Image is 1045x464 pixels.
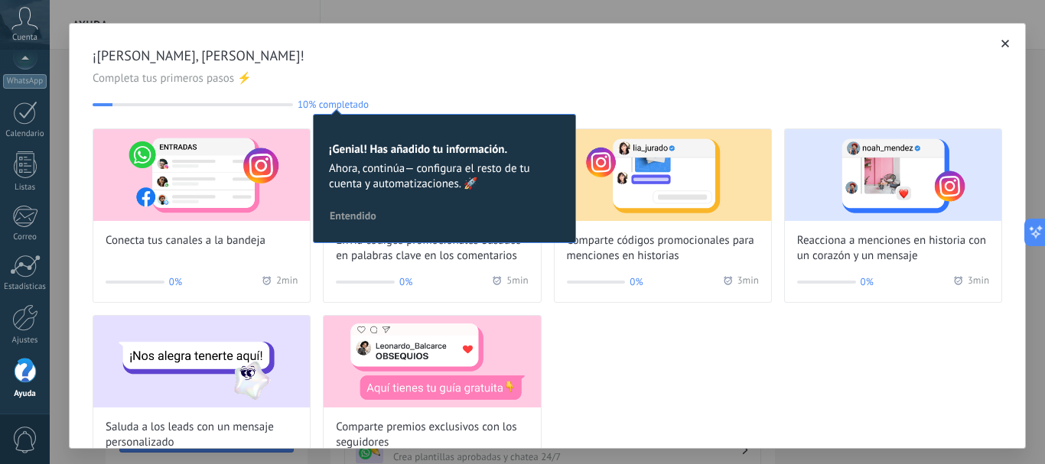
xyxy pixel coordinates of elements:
[323,204,383,227] button: Entendido
[3,389,47,399] div: Ayuda
[169,274,182,290] span: 0%
[298,99,369,110] span: 10% completado
[329,142,560,157] h2: ¡Genial! Has añadido tu información.
[785,129,1001,221] img: React to story mentions with a heart and personalized message
[106,420,298,450] span: Saluda a los leads con un mensaje personalizado
[797,233,989,264] span: Reacciona a menciones en historia con un corazón y un mensaje
[968,274,989,290] span: 3 min
[93,316,310,407] img: Greet leads with a custom message (Wizard onboarding modal)
[336,233,528,264] span: Envía códigos promocionales basados en palabras clave en los comentarios
[106,233,265,248] span: Conecta tus canales a la bandeja
[861,274,874,290] span: 0%
[93,47,1002,65] span: ¡[PERSON_NAME], [PERSON_NAME]!
[3,183,47,193] div: Listas
[3,282,47,292] div: Estadísticas
[399,274,412,290] span: 0%
[3,129,47,139] div: Calendario
[93,129,310,221] img: Connect your channels to the inbox
[555,129,771,221] img: Share promo codes for story mentions
[336,420,528,450] span: Comparte premios exclusivos con los seguidores
[276,274,298,290] span: 2 min
[3,336,47,346] div: Ajustes
[506,274,528,290] span: 5 min
[330,210,376,221] span: Entendido
[567,233,759,264] span: Comparte códigos promocionales para menciones en historias
[3,74,47,89] div: WhatsApp
[93,71,1002,86] span: Completa tus primeros pasos ⚡
[630,274,643,290] span: 0%
[12,33,37,43] span: Cuenta
[737,274,759,290] span: 3 min
[324,316,540,407] img: Share exclusive rewards with followers
[329,161,560,192] span: Ahora, continúa— configura el resto de tu cuenta y automatizaciones. 🚀
[3,232,47,242] div: Correo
